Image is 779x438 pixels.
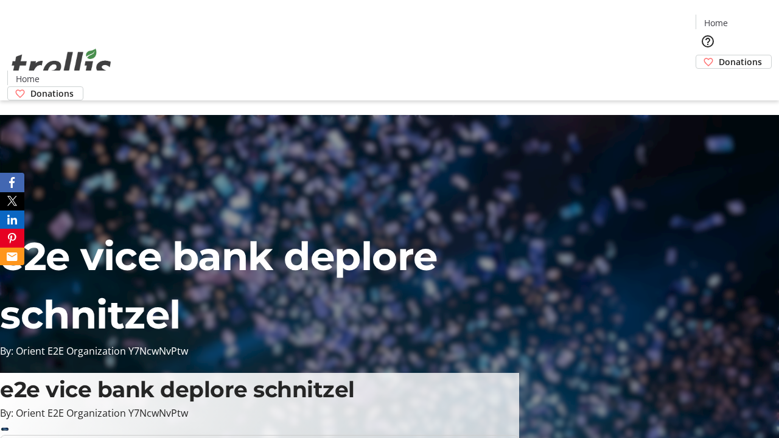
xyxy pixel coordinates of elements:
[719,55,762,68] span: Donations
[696,55,772,69] a: Donations
[7,35,116,96] img: Orient E2E Organization Y7NcwNvPtw's Logo
[30,87,74,100] span: Donations
[704,16,728,29] span: Home
[696,29,720,54] button: Help
[7,86,83,100] a: Donations
[8,72,47,85] a: Home
[16,72,40,85] span: Home
[696,16,735,29] a: Home
[696,69,720,93] button: Cart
